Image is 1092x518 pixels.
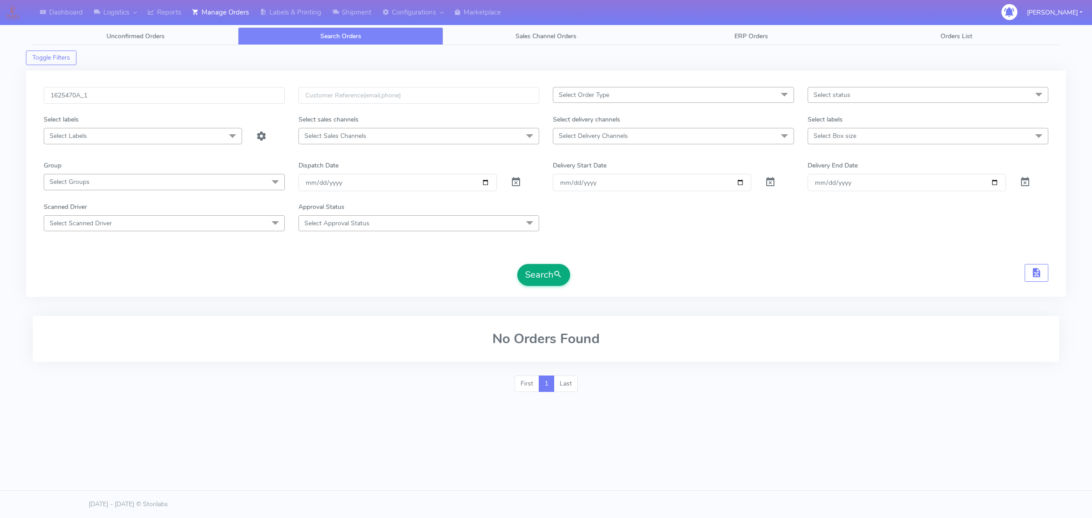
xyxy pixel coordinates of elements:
span: Select Order Type [559,91,609,99]
span: Select Labels [50,132,87,140]
span: Select status [814,91,850,99]
span: ERP Orders [734,32,768,41]
label: Scanned Driver [44,202,87,212]
span: Select Approval Status [304,219,369,228]
span: Unconfirmed Orders [106,32,165,41]
label: Dispatch Date [298,161,339,170]
span: Select Delivery Channels [559,132,628,140]
span: Select Scanned Driver [50,219,112,228]
label: Delivery End Date [808,161,858,170]
span: Orders List [940,32,972,41]
label: Select labels [808,115,843,124]
input: Order Id [44,87,285,104]
span: Search Orders [320,32,361,41]
label: Delivery Start Date [553,161,607,170]
h2: No Orders Found [44,331,1048,346]
span: Sales Channel Orders [516,32,576,41]
label: Select sales channels [298,115,359,124]
a: 1 [539,376,554,392]
span: Select Box size [814,132,856,140]
label: Group [44,161,61,170]
label: Select delivery channels [553,115,620,124]
label: Approval Status [298,202,344,212]
span: Select Sales Channels [304,132,366,140]
input: Customer Reference(email,phone) [298,87,540,104]
label: Select labels [44,115,79,124]
button: Toggle Filters [26,51,76,65]
ul: Tabs [33,27,1059,45]
button: [PERSON_NAME] [1020,3,1089,22]
span: Select Groups [50,178,90,186]
button: Search [517,264,570,286]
